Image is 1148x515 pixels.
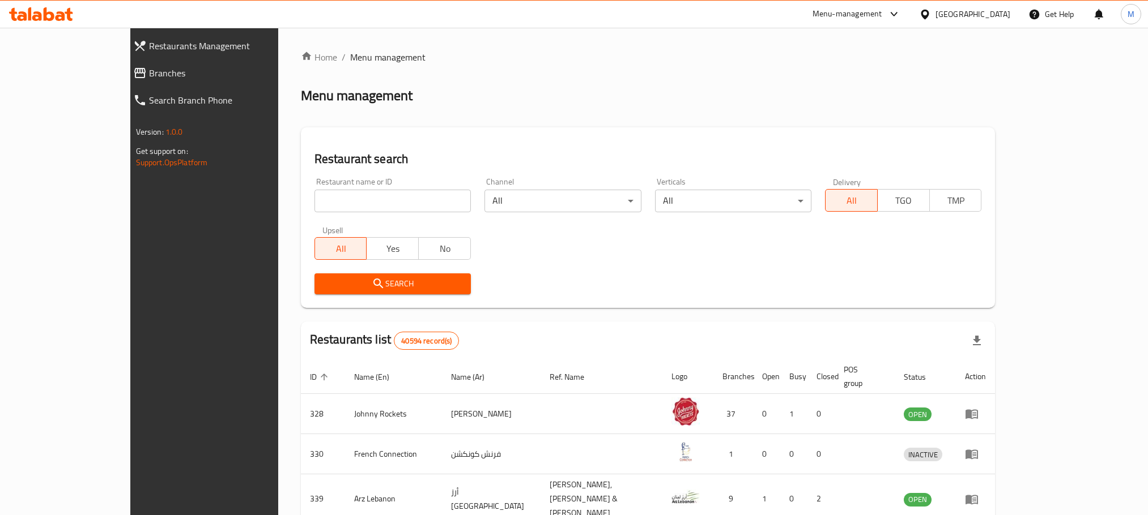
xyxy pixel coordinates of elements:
span: Status [904,370,941,384]
button: All [314,237,367,260]
button: All [825,189,878,212]
th: Logo [662,359,713,394]
span: Name (Ar) [451,370,499,384]
td: 330 [301,434,345,474]
div: OPEN [904,493,932,507]
td: Johnny Rockets [345,394,443,434]
div: Menu [965,407,986,420]
nav: breadcrumb [301,50,996,64]
span: Version: [136,125,164,139]
a: Support.OpsPlatform [136,155,208,170]
label: Upsell [322,226,343,234]
div: All [655,190,811,212]
span: 1.0.0 [165,125,183,139]
div: Menu [965,447,986,461]
span: M [1128,8,1134,20]
div: Export file [963,327,990,354]
td: [PERSON_NAME] [442,394,541,434]
th: Open [753,359,780,394]
img: Johnny Rockets [671,397,700,426]
label: Delivery [833,178,861,186]
div: Total records count [394,332,459,350]
span: All [320,241,363,257]
li: / [342,50,346,64]
input: Search for restaurant name or ID.. [314,190,471,212]
img: Arz Lebanon [671,483,700,511]
button: TMP [929,189,982,212]
span: OPEN [904,493,932,506]
span: Name (En) [354,370,404,384]
span: POS group [844,363,882,390]
span: Search Branch Phone [149,93,313,107]
td: 328 [301,394,345,434]
td: 0 [807,394,835,434]
a: Branches [124,59,322,87]
span: All [830,192,873,209]
a: Search Branch Phone [124,87,322,114]
div: All [484,190,641,212]
span: Ref. Name [550,370,599,384]
td: 0 [753,394,780,434]
span: Get support on: [136,144,188,158]
div: INACTIVE [904,448,942,461]
span: 40594 record(s) [394,336,458,346]
td: 0 [780,434,807,474]
div: [GEOGRAPHIC_DATA] [936,8,1010,20]
a: Restaurants Management [124,32,322,59]
td: 0 [753,434,780,474]
h2: Menu management [301,87,413,105]
span: TGO [882,192,925,209]
td: French Connection [345,434,443,474]
div: Menu [965,492,986,506]
td: 1 [780,394,807,434]
th: Action [956,359,995,394]
th: Closed [807,359,835,394]
button: No [418,237,471,260]
td: 37 [713,394,753,434]
th: Branches [713,359,753,394]
span: Restaurants Management [149,39,313,53]
span: INACTIVE [904,448,942,461]
span: Search [324,277,462,291]
span: Branches [149,66,313,80]
button: Yes [366,237,419,260]
div: Menu-management [813,7,882,21]
button: Search [314,273,471,294]
h2: Restaurant search [314,151,982,168]
span: Yes [371,241,414,257]
span: TMP [934,192,977,209]
span: No [423,241,466,257]
td: 0 [807,434,835,474]
th: Busy [780,359,807,394]
img: French Connection [671,437,700,466]
span: OPEN [904,408,932,421]
button: TGO [877,189,930,212]
span: ID [310,370,331,384]
td: 1 [713,434,753,474]
td: فرنش كونكشن [442,434,541,474]
span: Menu management [350,50,426,64]
h2: Restaurants list [310,331,460,350]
